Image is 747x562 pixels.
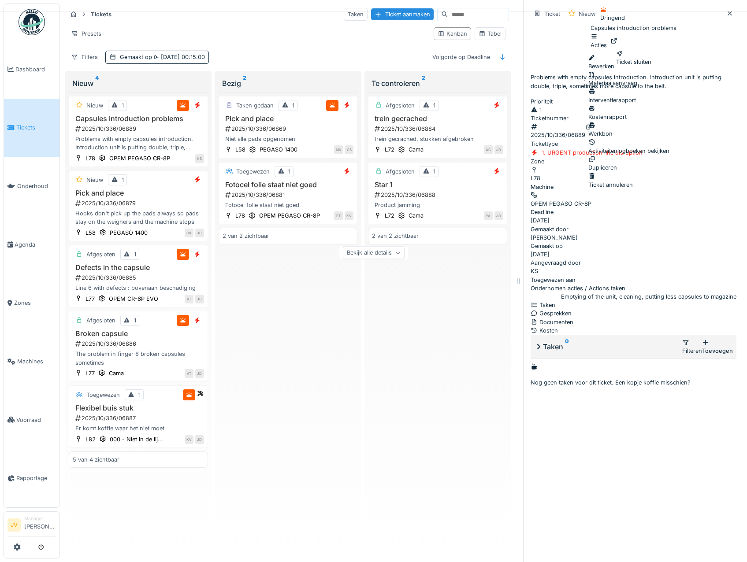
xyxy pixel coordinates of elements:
[433,167,435,176] div: 1
[531,225,736,233] div: Gemaakt door
[484,145,493,154] div: AC
[531,216,550,225] div: [DATE]
[86,316,115,325] div: Afgesloten
[236,101,274,110] div: Taken gedaan
[73,189,204,197] h3: Pick and place
[385,145,394,154] div: L72
[334,145,343,154] div: MK
[288,167,290,176] div: 1
[292,101,294,110] div: 1
[531,140,736,148] div: Tickettype
[428,51,494,63] div: Volgorde op Deadline
[372,115,503,123] h3: trein gecrached
[85,435,96,444] div: L82
[544,10,560,18] div: Ticket
[588,104,669,121] div: Kostenrapport
[95,78,99,89] sup: 4
[345,145,353,154] div: CS
[16,416,56,424] span: Voorraad
[74,125,204,133] div: 2025/10/336/06889
[110,229,148,237] div: PEGASO 1400
[86,250,115,259] div: Afgesloten
[73,263,204,272] h3: Defects in the capsule
[185,229,193,237] div: CK
[223,181,354,189] h3: Fotocel folie staat niet goed
[85,154,95,163] div: L78
[24,515,56,534] li: [PERSON_NAME]
[224,191,354,199] div: 2025/10/336/06881
[74,340,204,348] div: 2025/10/336/06886
[223,115,354,123] h3: Pick and place
[484,211,493,220] div: YA
[120,53,205,61] div: Gemaakt op
[374,191,503,199] div: 2025/10/336/06888
[534,341,682,352] div: Taken
[374,125,503,133] div: 2025/10/336/06884
[73,284,204,292] div: Line 6 with defects : bovenaan beschadiging
[74,199,204,207] div: 2025/10/336/06879
[73,455,119,464] div: 5 van 4 zichtbaar
[185,369,193,378] div: AT
[542,148,643,157] div: 1. URGENT production line disruption
[386,167,415,176] div: Afgesloten
[110,435,163,444] div: 000 - Niet in de lij...
[494,211,503,220] div: JD
[109,295,158,303] div: OPEM CR-6P EVO
[579,10,595,18] div: Nieuw
[85,369,95,377] div: L77
[16,474,56,482] span: Rapportage
[15,240,56,249] span: Agenda
[702,338,733,355] div: Toevoegen
[185,295,193,303] div: AT
[195,295,204,303] div: JD
[73,350,204,366] div: The problem in finger 8 broken capsules sometimes
[588,88,669,104] div: Interventierapport
[565,341,569,352] sup: 0
[531,73,736,90] p: Problems with empty capsules introduction. Introduction unit is putting double, triple, sometimes...
[195,435,204,444] div: JD
[591,24,676,49] div: Capsules introduction problems
[86,101,103,110] div: Nieuw
[7,518,21,532] li: JV
[372,232,419,240] div: 2 van 2 zichtbaar
[24,515,56,522] div: Manager
[260,145,297,154] div: PEGASO 1400
[73,404,204,412] h3: Flexibel buis stuk
[134,316,136,325] div: 1
[344,8,368,21] div: Taken
[531,267,538,275] div: KS
[385,211,394,220] div: L72
[372,135,503,143] div: trein gecrached, stukken afgebroken
[371,8,434,20] div: Ticket aanmaken
[223,135,354,143] div: Niet alle pads opgenomen
[531,97,736,106] div: Prioriteit
[222,78,354,89] div: Bezig
[588,121,669,138] div: Werkbon
[86,391,120,399] div: Toegewezen
[73,135,204,152] div: Problems with empty capsules introduction. Introduction unit is putting double, triple, sometimes...
[588,155,669,172] div: Dupliceren
[85,295,95,303] div: L77
[235,145,245,154] div: L58
[14,299,56,307] span: Zones
[74,274,204,282] div: 2025/10/336/06885
[343,247,405,259] div: Bekijk alle details
[138,391,141,399] div: 1
[334,211,343,220] div: FT
[73,209,204,226] div: Hooks don't pick up the pads always so pads stay on the weighers and the machine stops
[195,369,204,378] div: JD
[479,30,502,38] div: Tabel
[531,208,736,216] div: Deadline
[87,10,115,18] strong: Tickets
[122,176,124,184] div: 1
[195,154,204,163] div: KS
[531,301,736,309] div: Taken
[561,292,736,301] div: Emptying of the unit, cleaning, putting less capsules to magazine
[67,51,102,63] div: Filters
[531,284,736,292] div: Ondernomen acties / Actions taken
[531,326,736,335] div: Kosten
[438,30,467,38] div: Kanban
[122,101,124,110] div: 1
[494,145,503,154] div: JD
[73,424,204,433] div: Er komt koffie waar het niet moet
